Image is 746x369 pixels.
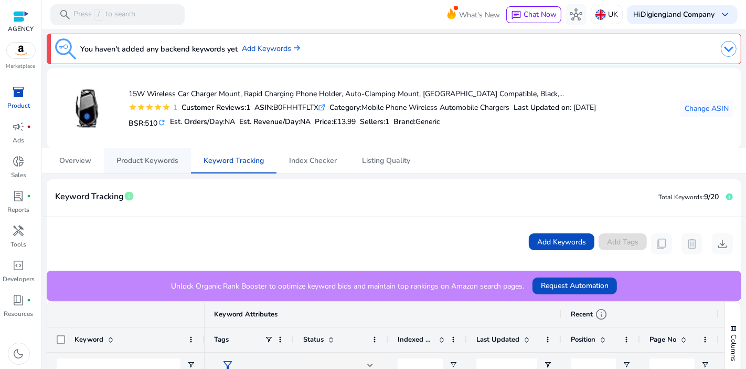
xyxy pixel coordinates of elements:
[80,43,238,55] h3: You haven't added any backend keywords yet
[729,334,738,361] span: Columns
[685,103,729,114] span: Change ASIN
[398,335,434,344] span: Indexed Products
[55,38,76,59] img: keyword-tracking.svg
[7,43,35,58] img: amazon.svg
[641,9,715,19] b: Digiengland Company
[459,6,500,24] span: What's New
[13,155,25,168] span: donut_small
[242,43,300,55] a: Add Keywords
[13,120,25,133] span: campaign
[27,194,31,198] span: fiber_manual_record
[571,308,608,321] div: Recent
[225,117,235,127] span: NA
[27,298,31,302] span: fiber_manual_record
[171,281,524,292] p: Unlock Organic Rank Booster to optimize keyword bids and maintain top rankings on Amazon search p...
[73,9,135,20] p: Press to search
[11,170,26,180] p: Sales
[129,117,166,128] h5: BSR:
[170,102,177,113] div: 1
[704,192,719,202] span: 9/20
[415,117,440,127] span: Generic
[360,118,389,127] h5: Sellers:
[187,361,195,369] button: Open Filter Menu
[595,9,606,20] img: uk.svg
[27,125,31,129] span: fiber_manual_record
[67,89,106,128] img: 41DvA49HebL._AC_US40_.jpg
[13,136,25,145] p: Ads
[712,233,733,254] button: download
[529,233,594,250] button: Add Keywords
[13,224,25,237] span: handyman
[541,280,609,291] span: Request Automation
[3,274,35,284] p: Developers
[145,103,154,111] mat-icon: star
[289,157,337,165] span: Index Checker
[506,6,561,23] button: chatChat Now
[170,118,235,127] h5: Est. Orders/Day:
[514,102,596,113] div: : [DATE]
[182,102,246,112] b: Customer Reviews:
[154,103,162,111] mat-icon: star
[214,335,229,344] span: Tags
[315,118,356,127] h5: Price:
[74,335,103,344] span: Keyword
[571,335,595,344] span: Position
[254,102,325,113] div: B0FHHTFLTX
[300,117,311,127] span: NA
[13,190,25,202] span: lab_profile
[291,45,300,51] img: arrow-right.svg
[162,103,170,111] mat-icon: star
[7,101,30,110] p: Product
[214,310,278,319] span: Keyword Attributes
[449,361,457,369] button: Open Filter Menu
[13,259,25,272] span: code_blocks
[129,90,596,99] h4: 15W Wireless Car Charger Mount, Rapid Charging Phone Holder, Auto-Clamping Mount, [GEOGRAPHIC_DAT...
[4,309,34,319] p: Resources
[701,361,709,369] button: Open Filter Menu
[124,191,134,201] span: info
[719,8,731,21] span: keyboard_arrow_down
[532,278,617,294] button: Request Automation
[362,157,410,165] span: Listing Quality
[8,205,30,214] p: Reports
[13,86,25,98] span: inventory_2
[6,63,36,70] p: Marketplace
[182,102,250,113] div: 1
[393,118,440,127] h5: :
[721,41,737,57] img: dropdown-arrow.svg
[13,347,25,360] span: dark_mode
[537,237,586,248] span: Add Keywords
[524,9,557,19] span: Chat Now
[8,24,34,34] p: AGENCY
[137,103,145,111] mat-icon: star
[329,102,509,113] div: Mobile Phone Wireless Automobile Chargers
[649,335,676,344] span: Page No
[145,118,157,128] span: 510
[608,5,618,24] p: UK
[55,188,124,206] span: Keyword Tracking
[239,118,311,127] h5: Est. Revenue/Day:
[385,117,389,127] span: 1
[329,102,361,112] b: Category:
[204,157,264,165] span: Keyword Tracking
[566,4,587,25] button: hub
[94,9,103,20] span: /
[622,361,631,369] button: Open Filter Menu
[393,117,414,127] span: Brand
[13,294,25,306] span: book_4
[59,157,91,165] span: Overview
[716,238,729,250] span: download
[543,361,552,369] button: Open Filter Menu
[333,117,356,127] span: £13.99
[680,100,733,117] button: Change ASIN
[254,102,273,112] b: ASIN:
[157,118,166,128] mat-icon: refresh
[658,193,704,201] span: Total Keywords:
[633,11,715,18] p: Hi
[303,335,324,344] span: Status
[476,335,519,344] span: Last Updated
[595,308,608,321] span: info
[59,8,71,21] span: search
[11,240,27,249] p: Tools
[116,157,178,165] span: Product Keywords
